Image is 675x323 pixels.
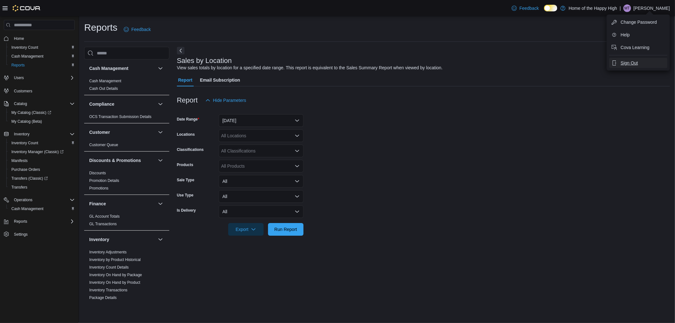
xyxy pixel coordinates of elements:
[9,157,30,165] a: Manifests
[89,265,129,270] a: Inventory Count Details
[6,204,77,213] button: Cash Management
[11,140,38,146] span: Inventory Count
[89,157,141,164] h3: Discounts & Promotions
[89,143,118,147] a: Customer Queue
[89,129,110,135] h3: Customer
[6,43,77,52] button: Inventory Count
[9,175,50,182] a: Transfers (Classic)
[177,65,443,71] div: View sales totals by location for a specified date range. This report is equivalent to the Sales ...
[11,206,43,211] span: Cash Management
[219,190,303,203] button: All
[89,236,155,243] button: Inventory
[89,222,117,226] a: GL Transactions
[9,109,54,116] a: My Catalog (Classic)
[11,45,38,50] span: Inventory Count
[89,250,127,255] span: Inventory Adjustments
[9,53,46,60] a: Cash Management
[1,34,77,43] button: Home
[11,87,75,95] span: Customers
[9,109,75,116] span: My Catalog (Classic)
[6,183,77,192] button: Transfers
[84,141,169,151] div: Customer
[84,113,169,123] div: Compliance
[1,99,77,108] button: Catalog
[89,171,106,175] a: Discounts
[9,157,75,165] span: Manifests
[89,295,117,300] span: Package Details
[274,226,297,233] span: Run Report
[11,231,30,238] a: Settings
[89,257,141,262] span: Inventory by Product Historical
[9,148,75,156] span: Inventory Manager (Classic)
[1,86,77,95] button: Customers
[519,5,539,11] span: Feedback
[1,196,77,204] button: Operations
[11,110,51,115] span: My Catalog (Classic)
[609,58,667,68] button: Sign Out
[89,201,155,207] button: Finance
[295,148,300,153] button: Open list of options
[89,101,155,107] button: Compliance
[623,4,631,12] div: Maeryn Thrall
[14,75,24,80] span: Users
[9,183,30,191] a: Transfers
[89,214,120,219] span: GL Account Totals
[609,42,667,53] button: Cova Learning
[84,77,169,95] div: Cash Management
[89,280,140,285] a: Inventory On Hand by Product
[177,57,232,65] h3: Sales by Location
[14,132,29,137] span: Inventory
[89,288,128,292] a: Inventory Transactions
[9,148,66,156] a: Inventory Manager (Classic)
[9,166,43,173] a: Purchase Orders
[219,175,303,188] button: All
[89,186,109,190] a: Promotions
[9,175,75,182] span: Transfers (Classic)
[6,139,77,147] button: Inventory Count
[89,101,114,107] h3: Compliance
[89,115,152,119] a: OCS Transaction Submission Details
[11,130,32,138] button: Inventory
[11,218,30,225] button: Reports
[624,4,630,12] span: MT
[213,97,246,103] span: Hide Parameters
[89,65,155,71] button: Cash Management
[14,101,27,106] span: Catalog
[232,223,260,236] span: Export
[11,100,29,108] button: Catalog
[11,196,35,204] button: Operations
[89,295,117,300] a: Package Details
[6,156,77,165] button: Manifests
[4,31,75,255] nav: Complex example
[11,230,75,238] span: Settings
[11,54,43,59] span: Cash Management
[177,147,204,152] label: Classifications
[14,197,33,202] span: Operations
[157,128,164,136] button: Customer
[11,158,28,163] span: Manifests
[295,133,300,138] button: Open list of options
[89,86,118,91] a: Cash Out Details
[9,118,75,125] span: My Catalog (Beta)
[6,52,77,61] button: Cash Management
[11,35,27,42] a: Home
[295,164,300,169] button: Open list of options
[1,217,77,226] button: Reports
[9,118,45,125] a: My Catalog (Beta)
[11,87,35,95] a: Customers
[177,132,195,137] label: Locations
[177,96,198,104] h3: Report
[89,78,121,84] span: Cash Management
[177,193,193,198] label: Use Type
[9,44,41,51] a: Inventory Count
[6,61,77,70] button: Reports
[89,129,155,135] button: Customer
[178,74,192,86] span: Report
[9,183,75,191] span: Transfers
[89,221,117,227] span: GL Transactions
[89,178,119,183] a: Promotion Details
[14,219,27,224] span: Reports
